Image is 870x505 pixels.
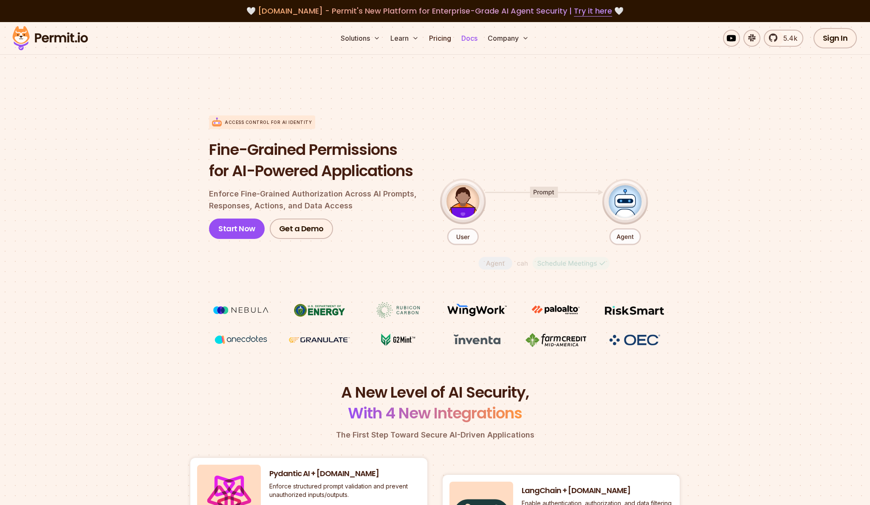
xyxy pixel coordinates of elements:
img: Wingwork [445,302,509,318]
p: Access control for AI Identity [225,119,312,126]
button: Solutions [337,30,384,47]
img: OEC [607,333,662,347]
span: [DOMAIN_NAME] - Permit's New Platform for Enterprise-Grade AI Agent Security | [258,6,612,16]
h3: LangChain + [DOMAIN_NAME] [522,485,673,496]
p: Enforce Fine-Grained Authorization Across AI Prompts, Responses, Actions, and Data Access [209,188,427,212]
img: vega [209,332,273,348]
a: Pricing [426,30,455,47]
h1: Fine-Grained Permissions for AI-Powered Applications [209,139,427,181]
a: Try it here [574,6,612,17]
a: 5.4k [764,30,803,47]
img: Farm Credit [524,332,588,348]
img: Permit logo [8,24,92,53]
p: Enforce structured prompt validation and prevent unauthorized inputs/outputs. [269,482,421,499]
img: inventa [445,332,509,347]
a: Start Now [209,219,265,239]
div: 🤍 🤍 [20,5,850,17]
span: 5.4k [778,33,797,43]
img: US department of energy [288,302,351,318]
h2: A New Level of AI Security, [190,382,680,424]
img: G2mint [367,332,430,348]
button: Company [484,30,532,47]
span: With 4 New Integrations [348,402,522,424]
a: Get a Demo [270,219,333,239]
a: Sign In [814,28,857,48]
button: Learn [387,30,422,47]
img: paloalto [524,302,588,317]
p: The First Step Toward Secure AI-Driven Applications [190,429,680,441]
img: Rubicon [367,302,430,318]
img: Nebula [209,302,273,318]
h3: Pydantic AI + [DOMAIN_NAME] [269,469,421,479]
img: Granulate [288,332,351,348]
a: Docs [458,30,481,47]
img: Risksmart [603,302,667,318]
